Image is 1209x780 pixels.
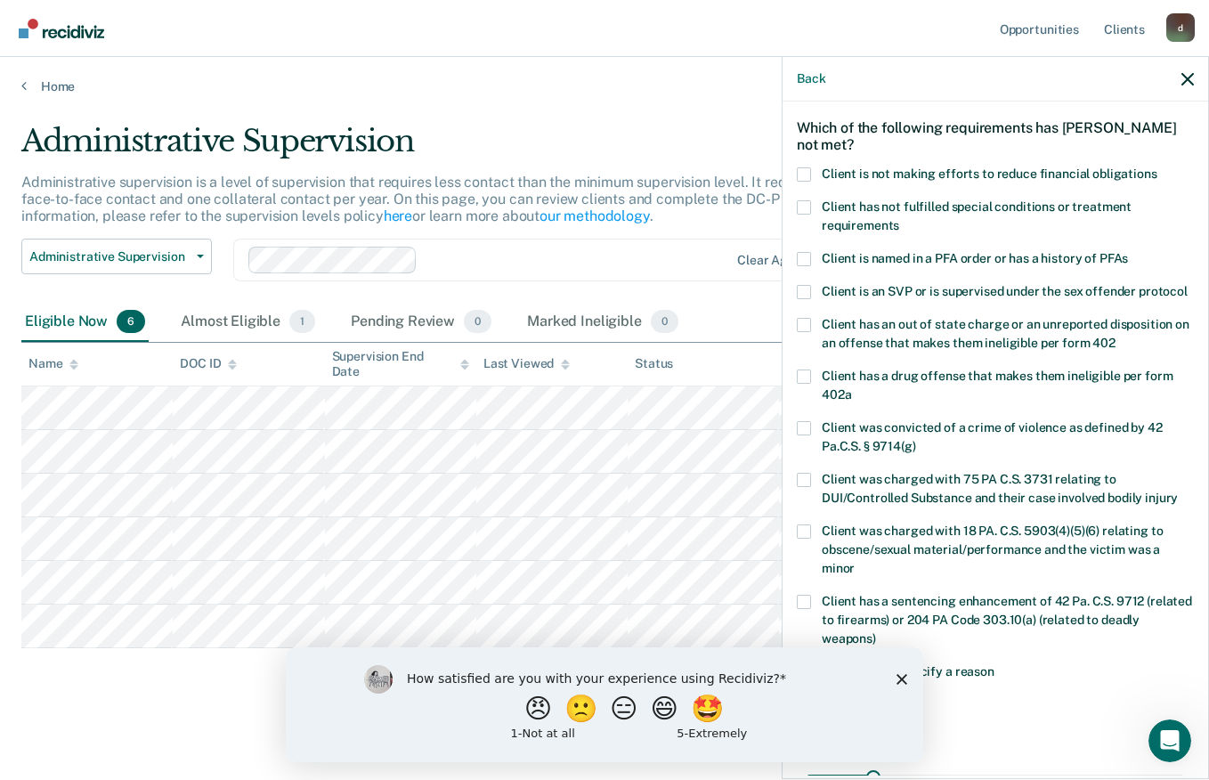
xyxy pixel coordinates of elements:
[822,251,1128,265] span: Client is named in a PFA order or has a history of PFAs
[29,249,190,264] span: Administrative Supervision
[737,253,813,268] div: Clear agents
[286,647,923,762] iframe: Survey by Kim from Recidiviz
[28,356,78,371] div: Name
[180,356,237,371] div: DOC ID
[177,303,319,342] div: Almost Eligible
[289,310,315,333] span: 1
[21,78,1188,94] a: Home
[21,303,149,342] div: Eligible Now
[1166,13,1195,42] button: Profile dropdown button
[117,310,145,333] span: 6
[21,174,908,224] p: Administrative supervision is a level of supervision that requires less contact than the minimum ...
[332,349,469,379] div: Supervision End Date
[822,167,1157,181] span: Client is not making efforts to reduce financial obligations
[384,207,412,224] a: here
[797,105,1194,167] div: Which of the following requirements has [PERSON_NAME] not met?
[635,356,673,371] div: Status
[822,594,1192,646] span: Client has a sentencing enhancement of 42 Pa. C.S. 9712 (related to firearms) or 204 PA Code 303....
[822,369,1172,402] span: Client has a drug offense that makes them ineligible per form 402a
[822,472,1178,505] span: Client was charged with 75 PA C.S. 3731 relating to DUI/Controlled Substance and their case invol...
[822,317,1189,350] span: Client has an out of state charge or an unreported disposition on an offense that makes them inel...
[540,207,650,224] a: our methodology
[822,664,994,678] span: Other, please specify a reason
[822,199,1132,232] span: Client has not fulfilled special conditions or treatment requirements
[1166,13,1195,42] div: d
[797,71,825,86] button: Back
[464,310,491,333] span: 0
[21,123,929,174] div: Administrative Supervision
[822,524,1163,575] span: Client was charged with 18 PA. C.S. 5903(4)(5)(6) relating to obscene/sexual material/performance...
[483,356,570,371] div: Last Viewed
[1148,719,1191,762] iframe: Intercom live chat
[797,712,1194,732] div: Snooze for:
[822,420,1163,453] span: Client was convicted of a crime of violence as defined by 42 Pa.C.S. § 9714(g)
[651,310,678,333] span: 0
[822,284,1188,298] span: Client is an SVP or is supervised under the sex offender protocol
[347,303,495,342] div: Pending Review
[523,303,682,342] div: Marked Ineligible
[19,19,104,38] img: Recidiviz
